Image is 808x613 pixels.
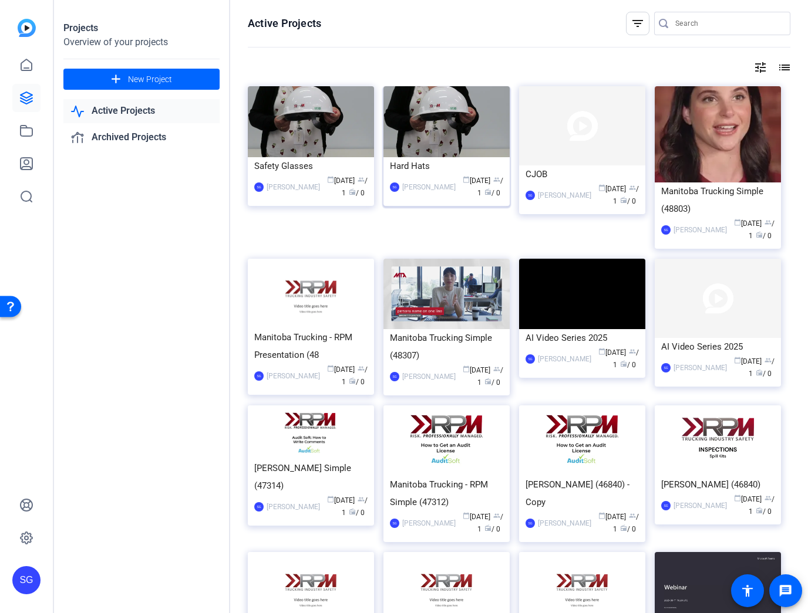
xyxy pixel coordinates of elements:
[484,524,491,531] span: radio
[484,378,491,385] span: radio
[254,459,368,495] div: [PERSON_NAME] Simple (47314)
[267,501,320,513] div: [PERSON_NAME]
[109,72,123,87] mat-icon: add
[675,16,781,31] input: Search
[267,181,320,193] div: [PERSON_NAME]
[756,507,763,514] span: radio
[327,365,355,374] span: [DATE]
[349,188,356,195] span: radio
[493,512,500,519] span: group
[538,353,591,365] div: [PERSON_NAME]
[390,476,503,511] div: Manitoba Trucking - RPM Simple (47312)
[629,184,636,191] span: group
[63,99,220,123] a: Active Projects
[598,184,605,191] span: calendar_today
[63,126,220,150] a: Archived Projects
[620,360,627,367] span: radio
[254,502,264,512] div: SG
[327,496,355,504] span: [DATE]
[248,16,321,31] h1: Active Projects
[526,519,535,528] div: SG
[661,182,775,218] div: Manitoba Trucking Simple (48803)
[734,495,741,502] span: calendar_today
[749,357,775,378] span: / 1
[620,524,627,531] span: radio
[753,60,767,74] mat-icon: tune
[598,348,605,355] span: calendar_today
[631,16,645,31] mat-icon: filter_list
[734,219,741,226] span: calendar_today
[484,378,500,387] span: / 0
[526,329,639,347] div: AI Video Series 2025
[538,189,591,201] div: [PERSON_NAME]
[740,584,755,598] mat-icon: accessibility
[12,566,41,594] div: SG
[674,362,727,374] div: [PERSON_NAME]
[629,348,636,355] span: group
[629,512,636,519] span: group
[63,21,220,35] div: Projects
[734,495,762,503] span: [DATE]
[598,348,626,357] span: [DATE]
[620,525,636,533] span: / 0
[402,517,456,529] div: [PERSON_NAME]
[661,363,671,372] div: SG
[349,377,356,384] span: radio
[402,371,456,382] div: [PERSON_NAME]
[477,177,503,197] span: / 1
[598,185,626,193] span: [DATE]
[661,338,775,355] div: AI Video Series 2025
[756,232,772,240] span: / 0
[526,165,639,183] div: CJOB
[620,361,636,369] span: / 0
[390,519,399,528] div: SG
[390,372,399,381] div: SG
[484,525,500,533] span: / 0
[18,19,36,37] img: blue-gradient.svg
[327,177,355,185] span: [DATE]
[390,182,399,192] div: SG
[342,496,368,517] span: / 1
[463,513,490,521] span: [DATE]
[463,176,470,183] span: calendar_today
[349,189,365,197] span: / 0
[327,365,334,372] span: calendar_today
[390,157,503,175] div: Hard Hats
[674,224,727,236] div: [PERSON_NAME]
[402,181,456,193] div: [PERSON_NAME]
[484,189,500,197] span: / 0
[327,176,334,183] span: calendar_today
[756,231,763,238] span: radio
[526,191,535,200] div: SG
[779,584,793,598] mat-icon: message
[598,513,626,521] span: [DATE]
[756,370,772,378] span: / 0
[349,378,365,386] span: / 0
[327,496,334,503] span: calendar_today
[358,176,365,183] span: group
[63,69,220,90] button: New Project
[620,197,627,204] span: radio
[734,219,762,228] span: [DATE]
[349,508,356,515] span: radio
[661,225,671,235] div: SG
[776,60,790,74] mat-icon: list
[538,517,591,529] div: [PERSON_NAME]
[765,495,772,502] span: group
[358,365,365,372] span: group
[254,371,264,381] div: SG
[254,157,368,175] div: Safety Glasses
[734,357,741,364] span: calendar_today
[526,476,639,511] div: [PERSON_NAME] (46840) - Copy
[463,365,470,372] span: calendar_today
[493,365,500,372] span: group
[526,354,535,364] div: SG
[63,35,220,49] div: Overview of your projects
[463,177,490,185] span: [DATE]
[349,509,365,517] span: / 0
[756,507,772,516] span: / 0
[734,357,762,365] span: [DATE]
[128,73,172,86] span: New Project
[765,357,772,364] span: group
[358,496,365,503] span: group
